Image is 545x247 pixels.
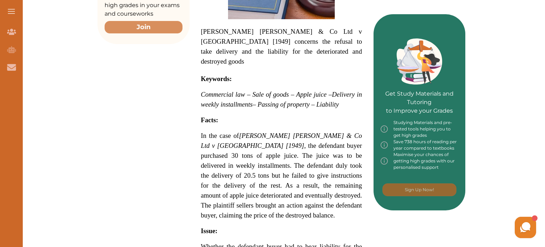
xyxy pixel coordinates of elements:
div: Maximise your chances of getting high grades with our personalised support [381,151,459,171]
strong: Issue: [201,227,218,235]
p: Sign Up Now! [405,187,434,193]
span: [PERSON_NAME] [PERSON_NAME] & Co Ltd v [GEOGRAPHIC_DATA] [1949] [201,132,362,149]
span: Commercial law – Sale of goods – Apple juice – [201,91,332,98]
span: Delivery in weekly installments [201,91,362,108]
strong: Facts: [201,116,218,124]
div: Save 738 hours of reading per year compared to textbooks [381,139,459,151]
div: Studying Materials and pre-tested tools helping you to get high grades [381,119,459,139]
p: Get Study Materials and Tutoring to Improve your Grades [381,70,459,115]
span: In the case of , the defendant buyer purchased 30 tons of apple juice. The juice was to be delive... [201,132,362,219]
img: info-img [381,139,388,151]
span: – Passing of property – Liability [253,101,339,108]
img: Green card image [397,38,442,85]
button: Join [105,21,182,33]
img: info-img [381,151,388,171]
img: info-img [381,119,388,139]
strong: Keywords: [201,75,232,82]
button: [object Object] [382,183,456,196]
span: [PERSON_NAME] [PERSON_NAME] & Co Ltd v [GEOGRAPHIC_DATA] [1949] concerns the refusal to take deli... [201,28,362,65]
iframe: HelpCrunch [374,215,538,240]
